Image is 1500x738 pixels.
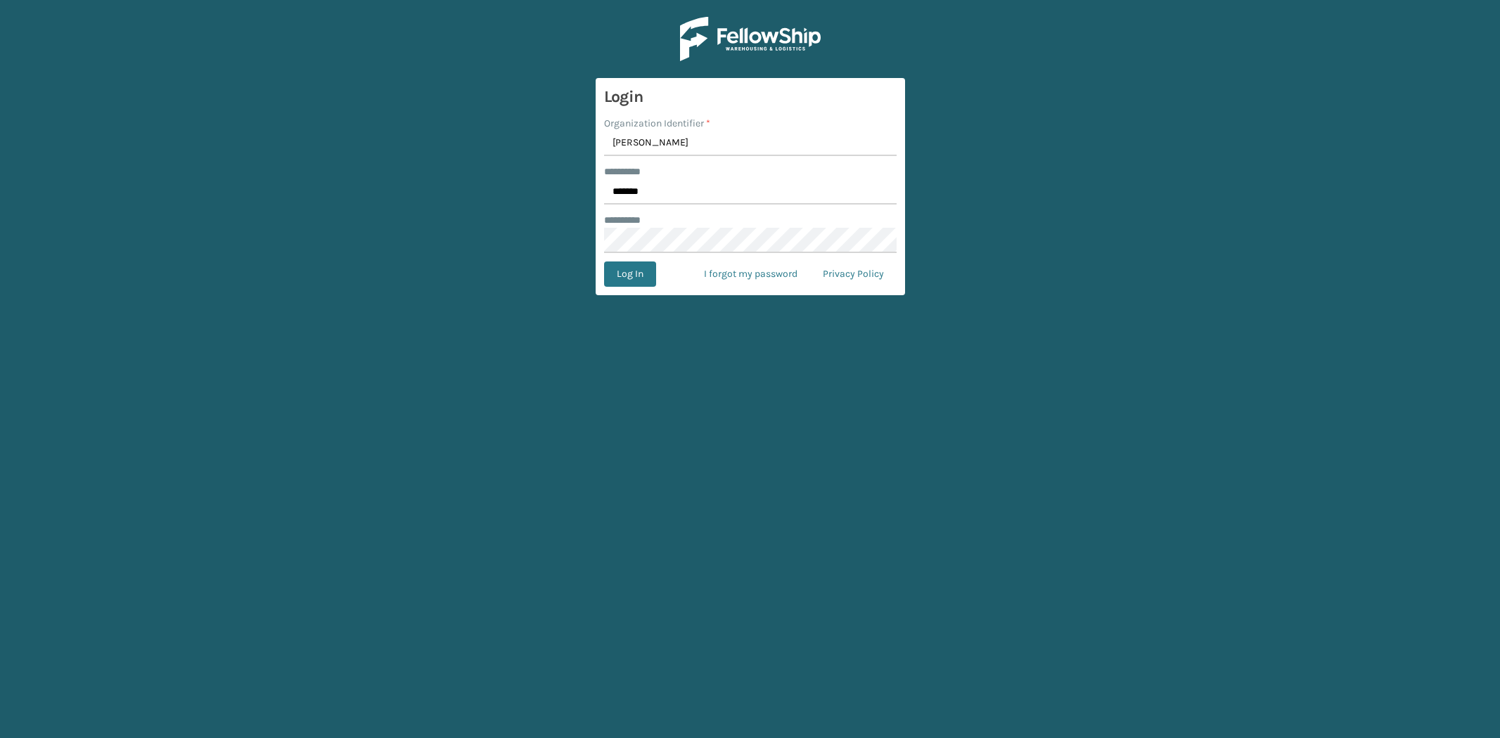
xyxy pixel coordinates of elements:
h3: Login [604,86,897,108]
label: Organization Identifier [604,116,710,131]
a: I forgot my password [691,261,810,287]
button: Log In [604,261,656,287]
a: Privacy Policy [810,261,897,287]
img: Logo [680,17,821,61]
